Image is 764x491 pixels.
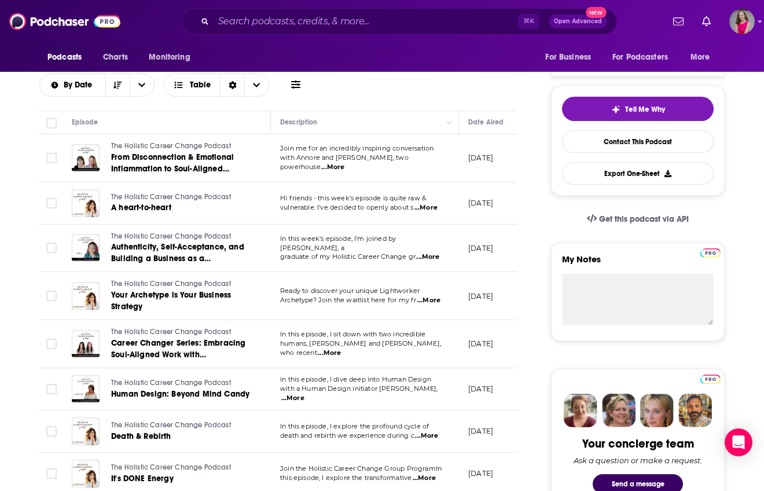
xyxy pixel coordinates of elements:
div: Date Aired [468,115,504,129]
button: open menu [39,46,97,68]
span: It's DONE Energy [111,474,174,483]
a: Show notifications dropdown [668,12,688,31]
span: Podcasts [47,49,82,65]
img: Sydney Profile [564,394,597,427]
p: [DATE] [468,426,493,436]
span: The Holistic Career Change Podcast [111,463,231,471]
span: ...More [414,203,438,212]
div: Description [280,115,317,129]
span: Open Advanced [554,19,602,24]
span: Toggle select row [46,384,57,394]
img: User Profile [729,9,755,34]
label: My Notes [562,254,714,274]
span: ...More [321,163,344,172]
span: In this episode, I explore the profound cycle of [280,422,429,430]
a: Human Design: Beyond Mind Candy [111,389,249,400]
button: open menu [40,81,105,89]
a: Get this podcast via API [578,205,698,233]
span: Logged in as AmyRasdal [729,9,755,34]
span: death and rebirth we experience during c [280,431,414,439]
span: From Disconnection & Emotional Inflammation to Soul-Aligned Businesses with Annore & [PERSON_NAME] [111,152,234,197]
span: In this episode, I dive deep into Human Design [280,375,431,383]
span: Hi friends - this week's episode is quite raw & [280,194,426,202]
img: Podchaser Pro [700,248,721,258]
img: tell me why sparkle [611,105,620,114]
button: tell me why sparkleTell Me Why [562,97,714,121]
a: The Holistic Career Change Podcast [111,378,249,389]
div: Your concierge team [582,437,694,451]
a: Charts [95,46,135,68]
button: Column Actions [442,116,456,130]
span: For Podcasters [612,49,668,65]
img: Jon Profile [678,394,712,427]
span: Charts [103,49,128,65]
h2: Choose View [164,74,270,97]
span: Table [190,81,211,89]
span: The Holistic Career Change Podcast [111,379,231,387]
span: humans, [PERSON_NAME] and [PERSON_NAME], who recent [280,339,441,357]
span: ...More [318,349,341,358]
img: Podchaser Pro [700,375,721,384]
img: Podchaser - Follow, Share and Rate Podcasts [9,10,120,32]
span: New [586,7,607,18]
img: Barbara Profile [602,394,636,427]
a: Pro website [700,373,721,384]
a: A heart-to-heart [111,202,249,214]
span: ...More [417,296,440,305]
h2: Choose List sort [39,74,155,97]
span: Join the Holistic Career Change Group ProgramIn [280,464,442,472]
div: Episode [72,115,98,129]
span: Your Archetype is Your Business Strategy [111,290,231,312]
input: Search podcasts, credits, & more... [214,12,518,31]
span: The Holistic Career Change Podcast [111,232,231,240]
span: For Business [545,49,591,65]
a: Pro website [700,247,721,258]
span: Toggle select row [46,153,57,163]
button: Export One-Sheet [562,162,714,185]
p: [DATE] [468,384,493,394]
span: with Annore and [PERSON_NAME], two powerhouse [280,153,409,171]
span: By Date [64,81,96,89]
span: Toggle select row [46,468,57,479]
p: [DATE] [468,291,493,301]
a: The Holistic Career Change Podcast [111,420,249,431]
div: Ask a question or make a request. [574,456,702,465]
a: Authenticity, Self-Acceptance, and Building a Business as a Multipotentialite with [PERSON_NAME] [111,241,250,265]
span: ⌘ K [518,14,539,29]
span: with a Human Design initiator [PERSON_NAME], [280,384,438,393]
span: Human Design: Beyond Mind Candy [111,389,249,399]
a: The Holistic Career Change Podcast [111,141,250,152]
span: Death & Rebirth [111,431,171,441]
a: The Holistic Career Change Podcast [111,192,249,203]
span: Get this podcast via API [599,214,689,224]
span: this episode, I explore the transformative [280,474,412,482]
button: open menu [537,46,605,68]
a: The Holistic Career Change Podcast [111,232,250,242]
button: open menu [141,46,205,68]
span: The Holistic Career Change Podcast [111,193,231,201]
span: The Holistic Career Change Podcast [111,142,231,150]
a: The Holistic Career Change Podcast [111,279,250,290]
button: open menu [605,46,685,68]
div: Search podcasts, credits, & more... [182,8,617,35]
span: In this week's episode, I'm joined by [PERSON_NAME], a [280,234,396,252]
span: ...More [416,252,439,262]
a: Career Changer Series: Embracing Soul-Aligned Work with [PERSON_NAME] & [PERSON_NAME] [111,338,250,361]
span: More [690,49,710,65]
span: Ready to discover your unique Lightworker [280,287,420,295]
p: [DATE] [468,243,493,253]
span: The Holistic Career Change Podcast [111,328,231,336]
span: Authenticity, Self-Acceptance, and Building a Business as a Multipotentialite with [PERSON_NAME] [111,242,244,287]
span: The Holistic Career Change Podcast [111,421,231,429]
a: Your Archetype is Your Business Strategy [111,290,250,313]
p: [DATE] [468,153,493,163]
span: Monitoring [149,49,190,65]
a: Death & Rebirth [111,431,249,442]
div: Sort Direction [220,74,244,96]
a: The Holistic Career Change Podcast [111,463,249,473]
span: Archetype? Join the waitlist here for my fr [280,296,416,304]
span: Toggle select row [46,426,57,437]
span: graduate of my Holistic Career Change gr [280,252,416,261]
a: The Holistic Career Change Podcast [111,327,250,338]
